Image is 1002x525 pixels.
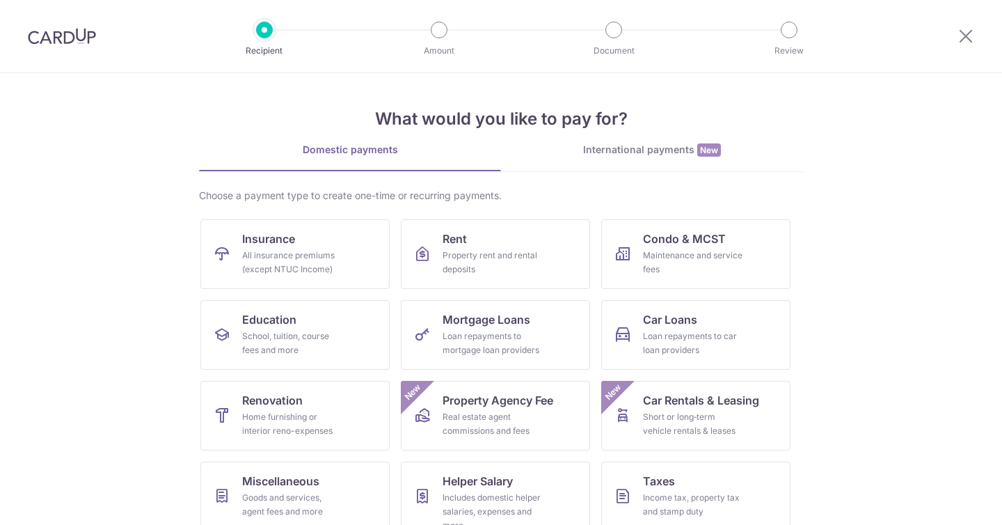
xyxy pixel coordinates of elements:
span: Mortgage Loans [443,311,530,328]
span: New [697,143,721,157]
div: Home furnishing or interior reno-expenses [242,410,342,438]
span: Insurance [242,230,295,247]
a: RentProperty rent and rental deposits [401,219,590,289]
span: Education [242,311,296,328]
div: Short or long‑term vehicle rentals & leases [643,410,743,438]
div: Goods and services, agent fees and more [242,491,342,519]
div: International payments [501,143,803,157]
a: InsuranceAll insurance premiums (except NTUC Income) [200,219,390,289]
div: Loan repayments to mortgage loan providers [443,329,543,357]
span: Car Loans [643,311,697,328]
a: Property Agency FeeReal estate agent commissions and feesNew [401,381,590,450]
span: New [401,381,424,404]
a: Car LoansLoan repayments to car loan providers [601,300,790,370]
h4: What would you like to pay for? [199,107,803,132]
span: Condo & MCST [643,230,726,247]
img: CardUp [28,28,96,45]
span: Car Rentals & Leasing [643,392,759,409]
span: Miscellaneous [242,473,319,489]
p: Recipient [213,44,316,58]
div: All insurance premiums (except NTUC Income) [242,249,342,276]
a: Car Rentals & LeasingShort or long‑term vehicle rentals & leasesNew [601,381,790,450]
div: Real estate agent commissions and fees [443,410,543,438]
span: Helper Salary [443,473,513,489]
p: Review [738,44,841,58]
a: RenovationHome furnishing or interior reno-expenses [200,381,390,450]
a: Condo & MCSTMaintenance and service fees [601,219,790,289]
div: Choose a payment type to create one-time or recurring payments. [199,189,803,203]
div: School, tuition, course fees and more [242,329,342,357]
span: Taxes [643,473,675,489]
p: Amount [388,44,491,58]
span: New [602,381,625,404]
span: Rent [443,230,467,247]
a: EducationSchool, tuition, course fees and more [200,300,390,370]
div: Maintenance and service fees [643,249,743,276]
span: Renovation [242,392,303,409]
div: Income tax, property tax and stamp duty [643,491,743,519]
div: Loan repayments to car loan providers [643,329,743,357]
a: Mortgage LoansLoan repayments to mortgage loan providers [401,300,590,370]
p: Document [562,44,665,58]
div: Property rent and rental deposits [443,249,543,276]
div: Domestic payments [199,143,501,157]
span: Property Agency Fee [443,392,553,409]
